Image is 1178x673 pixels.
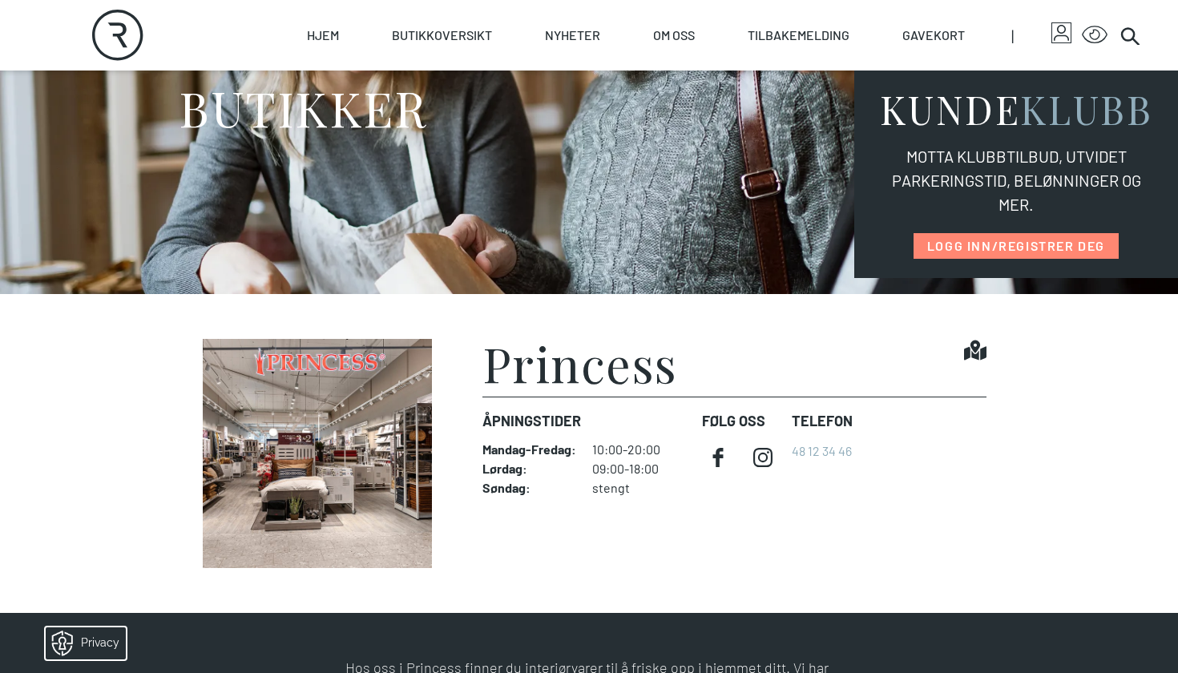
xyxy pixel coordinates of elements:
dd: stengt [592,480,689,496]
dd: 10:00-20:00 [592,441,689,457]
a: instagram [747,441,779,474]
dd: 09:00-18:00 [592,461,689,477]
dt: Mandag - Fredag : [482,441,576,457]
a: LOGG INN/REGISTRER DEG [914,233,1119,259]
dt: Telefon [792,410,853,432]
dt: Lørdag : [482,461,576,477]
span: Kunde [880,90,1152,128]
a: facebook [702,441,734,474]
h1: Princess [482,339,678,387]
dt: FØLG OSS [702,410,779,432]
h1: BUTIKKER [179,78,426,138]
a: 48 12 34 46 [792,443,852,458]
dt: Søndag : [482,480,576,496]
span: Motta klubbtilbud, utvidet parkeringstid, belønninger og mer. [888,144,1144,216]
span: klubb [1020,83,1152,135]
dt: Åpningstider [482,410,689,432]
button: Open Accessibility Menu [1082,22,1107,48]
iframe: Manage Preferences [16,622,147,665]
div: © Mappedin [1125,300,1164,308]
details: Attribution [1121,297,1178,309]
